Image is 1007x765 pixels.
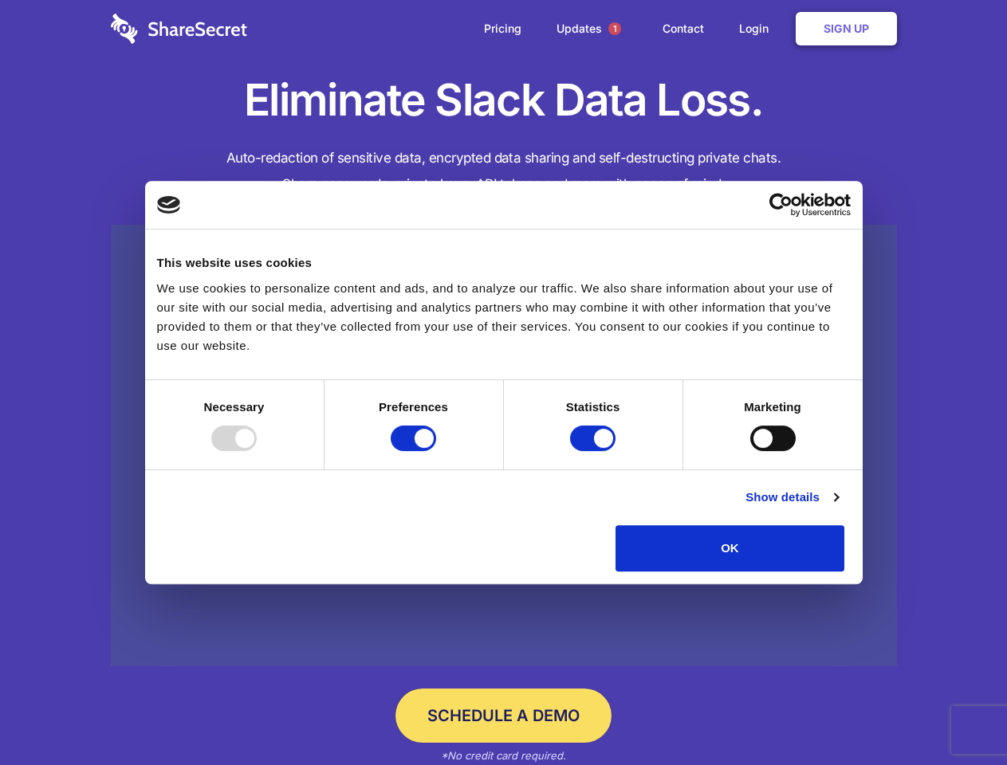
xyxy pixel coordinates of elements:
a: Schedule a Demo [395,688,612,743]
span: 1 [608,22,621,35]
a: Show details [745,488,838,507]
strong: Preferences [379,400,448,414]
a: Wistia video thumbnail [111,225,897,667]
a: Sign Up [796,12,897,45]
h1: Eliminate Slack Data Loss. [111,72,897,129]
strong: Statistics [566,400,620,414]
div: We use cookies to personalize content and ads, and to analyze our traffic. We also share informat... [157,279,851,355]
em: *No credit card required. [441,749,566,762]
button: OK [616,525,844,571]
a: Usercentrics Cookiebot - opens in a new window [711,193,851,217]
a: Login [723,4,793,53]
strong: Necessary [204,400,265,414]
strong: Marketing [744,400,801,414]
a: Contact [647,4,720,53]
img: logo [157,196,181,214]
h4: Auto-redaction of sensitive data, encrypted data sharing and self-destructing private chats. Shar... [111,145,897,198]
div: This website uses cookies [157,253,851,273]
a: Pricing [468,4,537,53]
img: logo-wordmark-white-trans-d4663122ce5f474addd5e946df7df03e33cb6a1c49d2221995e7729f52c070b2.svg [111,14,247,44]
